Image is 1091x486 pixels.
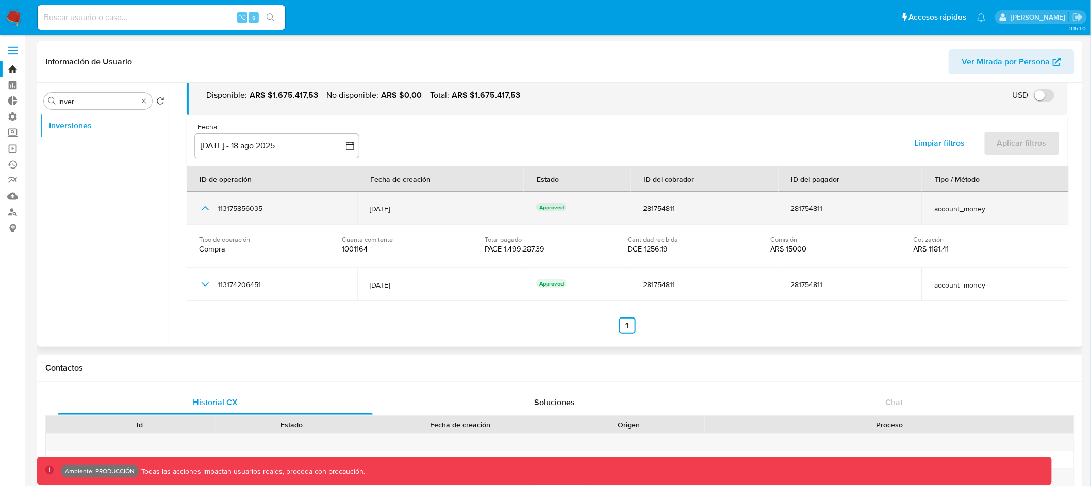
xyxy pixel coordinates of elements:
div: Proceso [712,420,1067,430]
input: Buscar [58,97,138,106]
p: diego.assum@mercadolibre.com [1011,12,1069,22]
button: Volver al orden por defecto [156,97,164,108]
button: search-icon [260,10,281,25]
span: Ver Mirada por Persona [962,49,1050,74]
button: Borrar [140,97,148,105]
input: Buscar usuario o caso... [38,11,285,24]
span: Accesos rápidos [909,12,967,23]
h1: Información de Usuario [45,57,132,67]
div: Origen [560,420,698,430]
span: s [252,12,255,22]
button: Inversiones [40,113,169,138]
div: Id [71,420,208,430]
span: Soluciones [535,396,575,408]
div: Fecha de creación [374,420,546,430]
button: Buscar [48,97,56,105]
button: Ver Mirada por Persona [949,49,1075,74]
span: Chat [886,396,903,408]
span: Historial CX [193,396,238,408]
a: Salir [1072,12,1083,23]
a: Notificaciones [977,13,986,22]
h1: Contactos [45,363,1075,373]
div: Estado [223,420,360,430]
p: Todas las acciones impactan usuarios reales, proceda con precaución. [139,466,366,476]
span: ⌥ [238,12,246,22]
p: Ambiente: PRODUCCIÓN [65,469,135,473]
